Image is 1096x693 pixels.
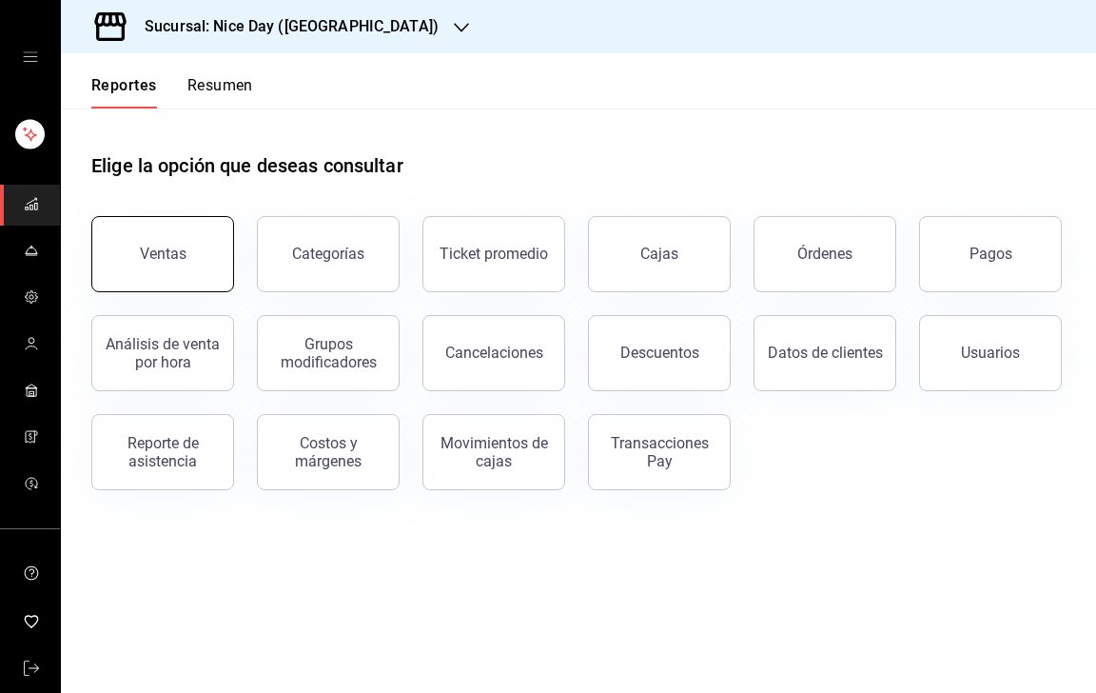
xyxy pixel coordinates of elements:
div: Categorías [292,245,364,263]
button: Reporte de asistencia [91,414,234,490]
div: Reporte de asistencia [104,434,222,470]
button: Resumen [187,76,253,109]
div: Órdenes [797,245,852,263]
div: Costos y márgenes [269,434,387,470]
div: Ventas [140,245,186,263]
div: Descuentos [620,344,699,362]
button: Costos y márgenes [257,414,400,490]
div: Transacciones Pay [600,434,718,470]
button: Pagos [919,216,1062,292]
div: Cancelaciones [445,344,543,362]
div: Ticket promedio [440,245,548,263]
div: Análisis de venta por hora [104,335,222,371]
button: Descuentos [588,315,731,391]
div: Grupos modificadores [269,335,387,371]
button: Cancelaciones [422,315,565,391]
div: Pagos [969,245,1012,263]
div: Usuarios [961,344,1020,362]
div: Datos de clientes [768,344,883,362]
button: Ticket promedio [422,216,565,292]
button: Datos de clientes [753,315,896,391]
button: Categorías [257,216,400,292]
h3: Sucursal: Nice Day ([GEOGRAPHIC_DATA]) [129,15,439,38]
button: open drawer [23,49,38,65]
div: Movimientos de cajas [435,434,553,470]
h1: Elige la opción que deseas consultar [91,151,403,180]
button: Transacciones Pay [588,414,731,490]
button: Grupos modificadores [257,315,400,391]
a: Cajas [588,216,731,292]
div: Cajas [640,243,679,266]
button: Órdenes [753,216,896,292]
button: Ventas [91,216,234,292]
div: navigation tabs [91,76,253,109]
button: Movimientos de cajas [422,414,565,490]
button: Análisis de venta por hora [91,315,234,391]
button: Usuarios [919,315,1062,391]
button: Reportes [91,76,157,109]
